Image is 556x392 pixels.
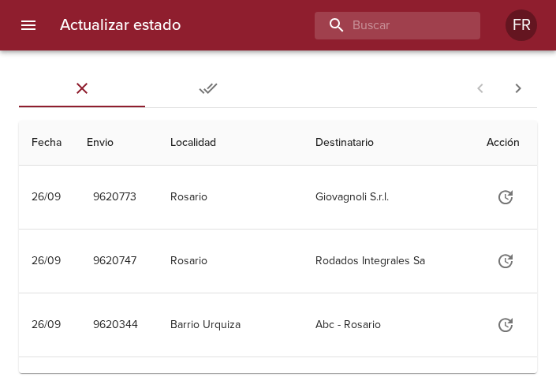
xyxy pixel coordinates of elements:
[158,293,303,357] td: Barrio Urquiza
[60,13,181,38] h6: Actualizar estado
[303,166,474,229] td: Giovagnoli S.r.l.
[506,9,537,41] div: FR
[158,166,303,229] td: Rosario
[74,121,158,166] th: Envio
[158,230,303,293] td: Rosario
[315,12,453,39] input: buscar
[93,252,136,271] span: 9620747
[87,247,143,276] button: 9620747
[487,189,524,203] span: Actualizar estado y agregar documentación
[303,230,474,293] td: Rodados Integrales Sa
[32,318,61,331] div: 26/09
[87,183,143,212] button: 9620773
[487,253,524,267] span: Actualizar estado y agregar documentación
[93,315,138,335] span: 9620344
[303,121,474,166] th: Destinatario
[474,121,537,166] th: Acción
[487,317,524,330] span: Actualizar estado y agregar documentación
[499,69,537,107] span: Pagina siguiente
[19,121,74,166] th: Fecha
[32,190,61,203] div: 26/09
[303,293,474,357] td: Abc - Rosario
[87,311,144,340] button: 9620344
[93,188,136,207] span: 9620773
[9,6,47,44] button: menu
[461,80,499,95] span: Pagina anterior
[19,69,271,107] div: Tabs Envios
[158,121,303,166] th: Localidad
[32,254,61,267] div: 26/09
[506,9,537,41] div: Abrir información de usuario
